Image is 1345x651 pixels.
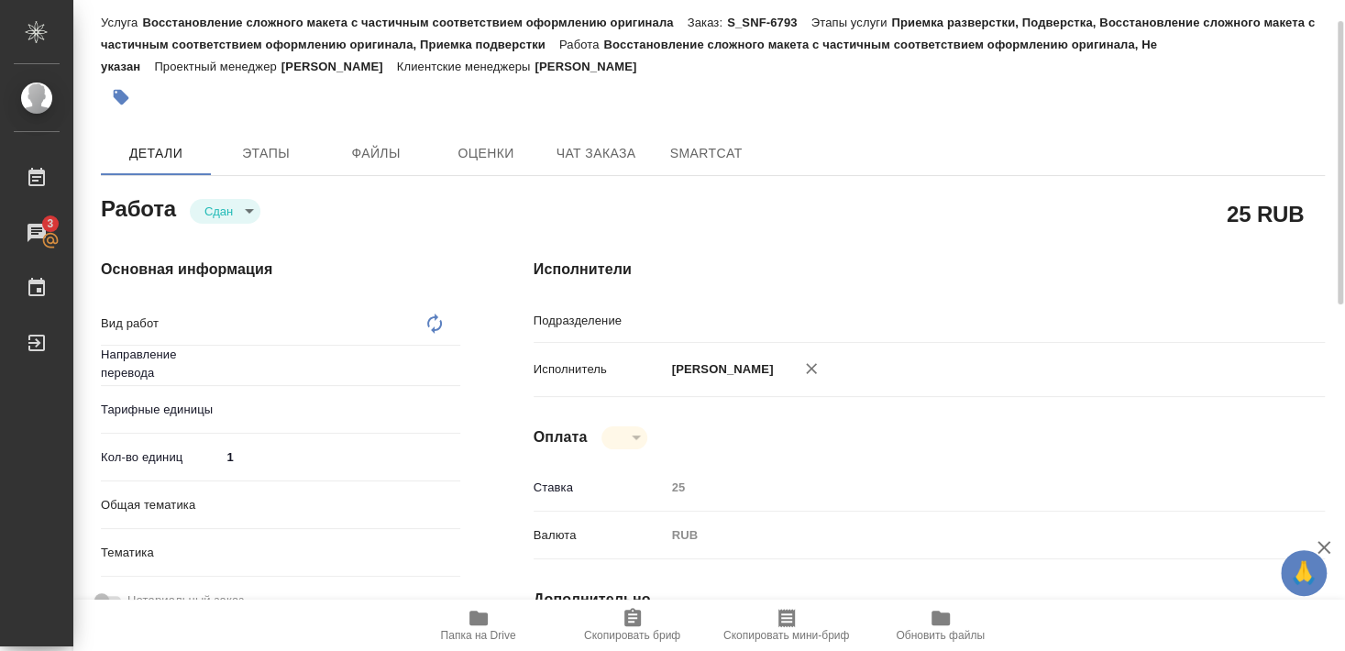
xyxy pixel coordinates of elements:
[534,312,666,330] p: Подразделение
[402,600,556,651] button: Папка на Drive
[101,16,142,29] p: Услуга
[896,629,985,642] span: Обновить файлы
[601,426,647,449] div: Сдан
[222,142,310,165] span: Этапы
[36,215,64,233] span: 3
[791,348,832,389] button: Удалить исполнителя
[190,199,260,224] div: Сдан
[101,346,221,382] p: Направление перевода
[723,629,849,642] span: Скопировать мини-бриф
[811,16,892,29] p: Этапы услуги
[154,60,281,73] p: Проектный менеджер
[101,38,1157,73] p: Восстановление сложного макета с частичным соответствием оформлению оригинала, Не указан
[666,360,774,379] p: [PERSON_NAME]
[221,490,460,521] div: ​
[281,60,397,73] p: [PERSON_NAME]
[688,16,727,29] p: Заказ:
[101,259,460,281] h4: Основная информация
[666,474,1259,501] input: Пустое поле
[332,142,420,165] span: Файлы
[199,204,238,219] button: Сдан
[441,629,516,642] span: Папка на Drive
[556,600,710,651] button: Скопировать бриф
[1281,550,1327,596] button: 🙏
[442,142,530,165] span: Оценки
[552,142,640,165] span: Чат заказа
[127,591,244,610] span: Нотариальный заказ
[142,16,687,29] p: Восстановление сложного макета с частичным соответствием оформлению оригинала
[727,16,811,29] p: S_SNF-6793
[101,496,221,514] p: Общая тематика
[1227,198,1304,229] h2: 25 RUB
[534,360,666,379] p: Исполнитель
[535,60,650,73] p: [PERSON_NAME]
[101,191,176,224] h2: Работа
[534,526,666,545] p: Валюта
[112,142,200,165] span: Детали
[534,479,666,497] p: Ставка
[662,142,750,165] span: SmartCat
[221,537,460,568] div: ​
[534,589,1325,611] h4: Дополнительно
[101,77,141,117] button: Добавить тэг
[534,259,1325,281] h4: Исполнители
[710,600,864,651] button: Скопировать мини-бриф
[101,314,221,333] p: Вид работ
[534,426,588,448] h4: Оплата
[101,544,221,562] p: Тематика
[221,444,460,470] input: ✎ Введи что-нибудь
[101,448,221,467] p: Кол-во единиц
[666,520,1259,551] div: RUB
[397,60,535,73] p: Клиентские менеджеры
[5,210,69,256] a: 3
[101,401,221,419] p: Тарифные единицы
[221,394,460,425] div: ​
[559,38,604,51] p: Работа
[864,600,1018,651] button: Обновить файлы
[1288,554,1319,592] span: 🙏
[584,629,680,642] span: Скопировать бриф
